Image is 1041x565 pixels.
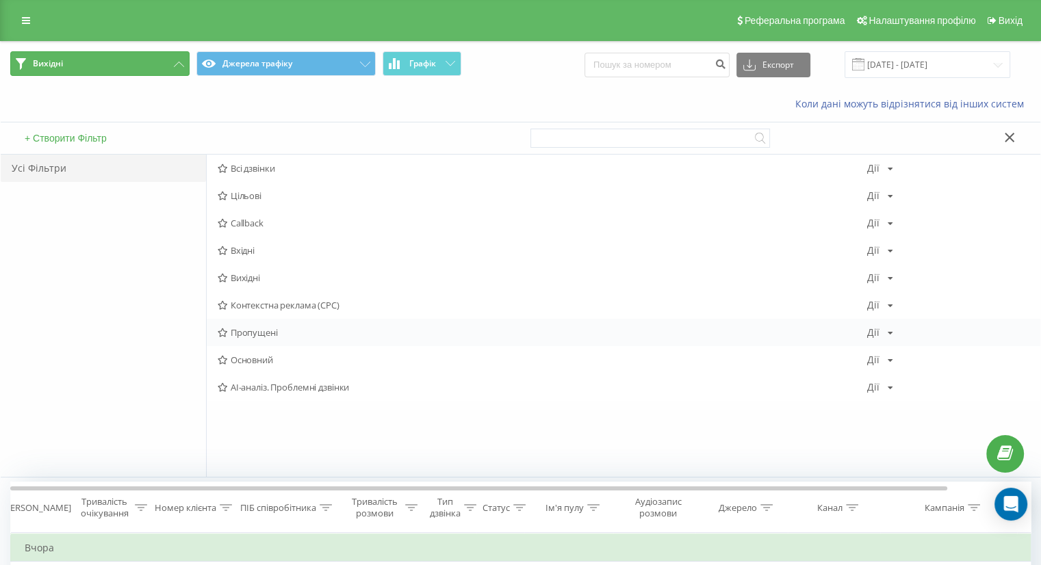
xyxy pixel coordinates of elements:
[218,328,867,337] span: Пропущені
[348,496,402,519] div: Тривалість розмови
[430,496,461,519] div: Тип дзвінка
[625,496,691,519] div: Аудіозапис розмови
[218,163,867,173] span: Всі дзвінки
[77,496,131,519] div: Тривалість очікування
[867,218,879,228] div: Дії
[719,502,757,514] div: Джерело
[218,300,867,310] span: Контекстна реклама (CPC)
[1,155,206,182] div: Усі Фільтри
[218,218,867,228] span: Callback
[218,355,867,365] span: Основний
[196,51,376,76] button: Джерела трафіку
[745,15,845,26] span: Реферальна програма
[383,51,461,76] button: Графік
[240,502,316,514] div: ПІБ співробітника
[218,382,867,392] span: AI-аналіз. Проблемні дзвінки
[817,502,843,514] div: Канал
[867,328,879,337] div: Дії
[867,355,879,365] div: Дії
[867,273,879,282] div: Дії
[869,15,975,26] span: Налаштування профілю
[867,163,879,173] div: Дії
[2,502,71,514] div: [PERSON_NAME]
[795,97,1031,110] a: Коли дані можуть відрізнятися вiд інших систем
[736,53,810,77] button: Експорт
[10,51,190,76] button: Вихідні
[1000,131,1020,146] button: Закрити
[999,15,1023,26] span: Вихід
[218,246,867,255] span: Вхідні
[867,191,879,200] div: Дії
[21,132,111,144] button: + Створити Фільтр
[584,53,730,77] input: Пошук за номером
[218,273,867,282] span: Вихідні
[483,502,510,514] div: Статус
[925,502,964,514] div: Кампанія
[867,300,879,310] div: Дії
[155,502,216,514] div: Номер клієнта
[867,246,879,255] div: Дії
[994,488,1027,521] div: Open Intercom Messenger
[33,58,63,69] span: Вихідні
[545,502,584,514] div: Ім'я пулу
[867,382,879,392] div: Дії
[218,191,867,200] span: Цільові
[409,59,436,68] span: Графік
